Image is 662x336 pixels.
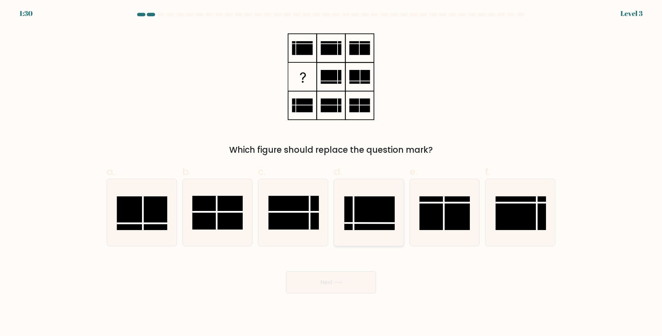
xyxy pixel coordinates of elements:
[620,8,643,19] div: Level 3
[258,165,266,178] span: c.
[107,165,115,178] span: a.
[286,271,376,293] button: Next
[334,165,342,178] span: d.
[19,8,33,19] div: 1:30
[182,165,191,178] span: b.
[410,165,417,178] span: e.
[111,144,551,156] div: Which figure should replace the question mark?
[485,165,490,178] span: f.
